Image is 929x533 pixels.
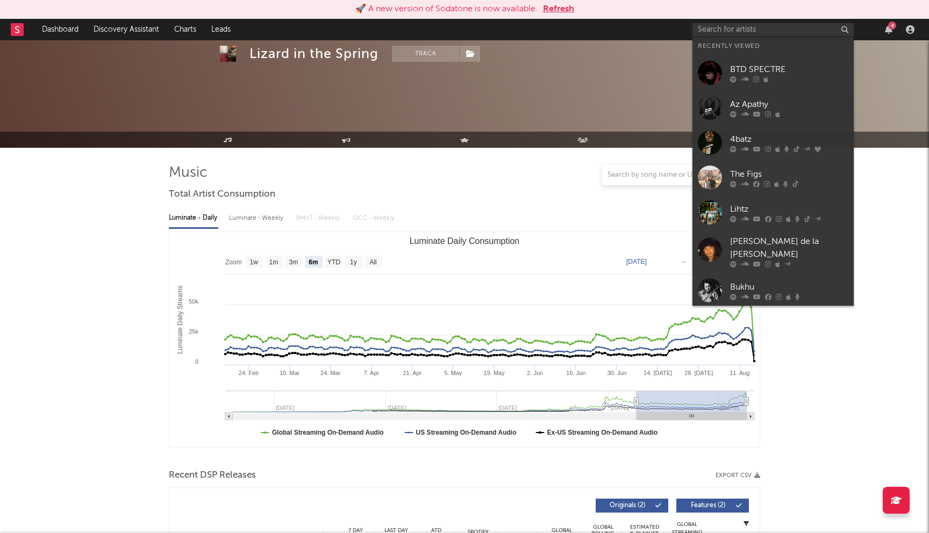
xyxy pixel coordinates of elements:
[204,19,238,40] a: Leads
[34,19,86,40] a: Dashboard
[169,469,256,482] span: Recent DSP Releases
[683,502,733,509] span: Features ( 2 )
[484,370,505,376] text: 19. May
[730,370,749,376] text: 11. Aug
[169,232,760,447] svg: Luminate Daily Consumption
[527,370,543,376] text: 2. Jun
[249,46,378,62] div: Lizard in the Spring
[355,3,538,16] div: 🚀 A new version of Sodatone is now available.
[392,46,459,62] button: Track
[250,258,259,266] text: 1w
[320,370,341,376] text: 24. Mar
[176,285,184,354] text: Luminate Daily Streams
[730,133,848,146] div: 4batz
[225,258,242,266] text: Zoom
[730,168,848,181] div: The Figs
[603,502,652,509] span: Originals ( 2 )
[602,171,716,179] input: Search by song name or URL
[239,370,259,376] text: 24. Feb
[730,280,848,293] div: Bukhu
[676,499,749,513] button: Features(2)
[327,258,340,266] text: YTD
[684,370,713,376] text: 28. [DATE]
[229,209,285,227] div: Luminate - Weekly
[692,230,854,273] a: [PERSON_NAME] de la [PERSON_NAME]
[730,98,848,111] div: Az Apathy
[350,258,357,266] text: 1y
[692,160,854,195] a: The Figs
[888,21,896,30] div: 4
[680,258,687,265] text: →
[189,298,198,305] text: 50k
[403,370,422,376] text: 21. Apr
[692,90,854,125] a: Az Apathy
[309,258,318,266] text: 6m
[566,370,585,376] text: 16. Jun
[416,429,517,436] text: US Streaming On-Demand Audio
[607,370,626,376] text: 30. Jun
[692,273,854,308] a: Bukhu
[692,195,854,230] a: Lihtz
[547,429,658,436] text: Ex-US Streaming On-Demand Audio
[189,328,198,335] text: 25k
[169,188,275,201] span: Total Artist Consumption
[626,258,647,265] text: [DATE]
[596,499,668,513] button: Originals(2)
[644,370,672,376] text: 14. [DATE]
[169,209,218,227] div: Luminate - Daily
[730,203,848,215] div: Lihtz
[692,23,854,37] input: Search for artists
[272,429,384,436] text: Global Streaming On-Demand Audio
[698,40,848,53] div: Recently Viewed
[269,258,278,266] text: 1m
[86,19,167,40] a: Discovery Assistant
[410,236,520,246] text: Luminate Daily Consumption
[692,55,854,90] a: BTD SPECTRE
[885,25,892,34] button: 4
[730,235,848,261] div: [PERSON_NAME] de la [PERSON_NAME]
[280,370,300,376] text: 10. Mar
[195,358,198,365] text: 0
[289,258,298,266] text: 3m
[167,19,204,40] a: Charts
[716,472,760,479] button: Export CSV
[543,3,574,16] button: Refresh
[363,370,379,376] text: 7. Apr
[445,370,463,376] text: 5. May
[730,63,848,76] div: BTD SPECTRE
[369,258,376,266] text: All
[692,125,854,160] a: 4batz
